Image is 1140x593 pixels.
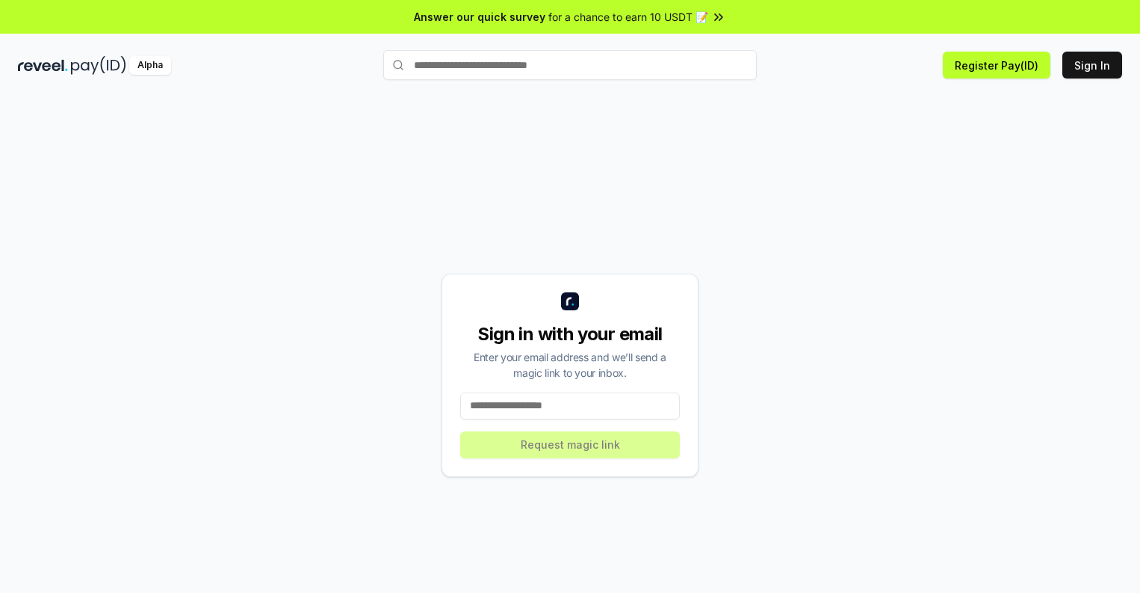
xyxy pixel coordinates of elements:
div: Alpha [129,56,171,75]
span: for a chance to earn 10 USDT 📝 [548,9,708,25]
button: Sign In [1062,52,1122,79]
div: Sign in with your email [460,322,680,346]
img: logo_small [561,292,579,310]
img: reveel_dark [18,56,68,75]
img: pay_id [71,56,126,75]
button: Register Pay(ID) [943,52,1050,79]
span: Answer our quick survey [414,9,545,25]
div: Enter your email address and we’ll send a magic link to your inbox. [460,349,680,381]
